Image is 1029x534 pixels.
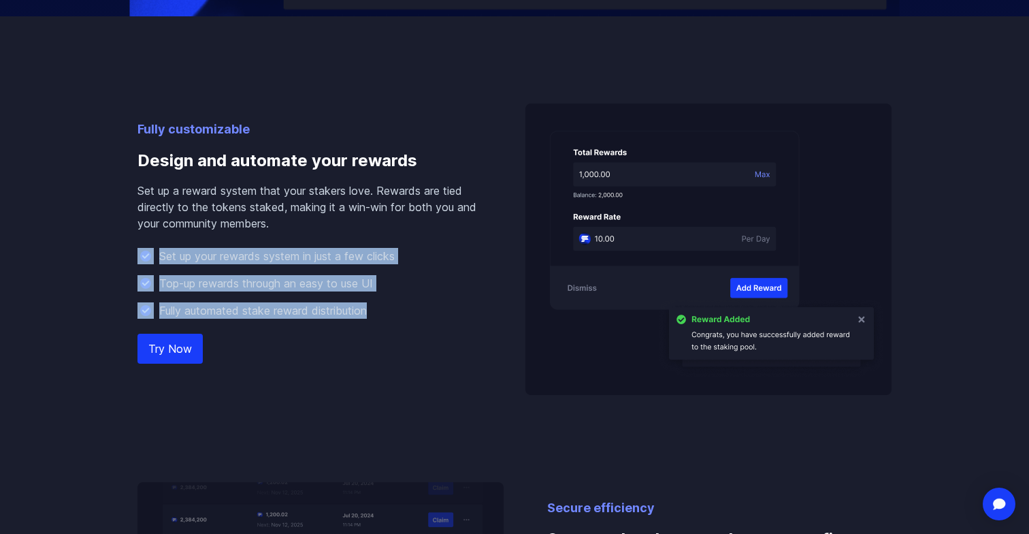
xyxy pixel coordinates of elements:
[983,488,1015,520] div: Open Intercom Messenger
[159,302,367,319] p: Fully automated stake reward distribution
[525,104,892,395] img: Design and automate your rewards
[137,334,203,364] a: Try Now
[159,275,373,292] p: Top-up rewards through an easy to use UI
[137,183,482,232] p: Set up a reward system that your stakers love. Rewards are tied directly to the tokens staked, ma...
[137,120,482,139] p: Fully customizable
[547,499,892,518] p: Secure efficiency
[159,248,395,264] p: Set up your rewards system in just a few clicks
[137,139,482,183] h3: Design and automate your rewards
